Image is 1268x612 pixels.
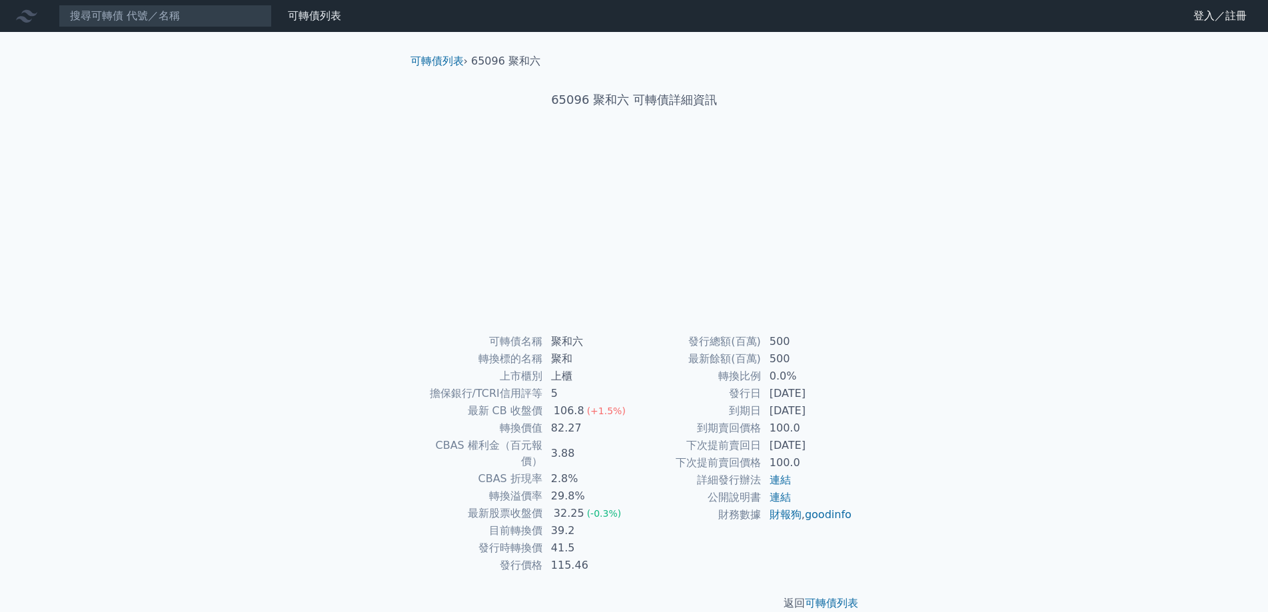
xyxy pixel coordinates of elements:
td: 轉換溢價率 [416,487,543,505]
td: [DATE] [762,437,853,454]
td: 3.88 [543,437,634,470]
td: 發行時轉換價 [416,539,543,557]
td: 500 [762,333,853,350]
td: 轉換比例 [634,368,762,385]
td: 目前轉換價 [416,522,543,539]
td: 可轉債名稱 [416,333,543,350]
td: 下次提前賣回日 [634,437,762,454]
p: 返回 [400,595,869,611]
td: 下次提前賣回價格 [634,454,762,471]
td: 500 [762,350,853,368]
td: CBAS 折現率 [416,470,543,487]
div: 32.25 [551,505,587,521]
td: 到期日 [634,402,762,420]
td: 發行日 [634,385,762,402]
a: 連結 [770,473,791,486]
td: 到期賣回價格 [634,420,762,437]
span: (+1.5%) [587,406,626,416]
a: 連結 [770,491,791,503]
h1: 65096 聚和六 可轉債詳細資訊 [400,91,869,109]
td: 轉換標的名稱 [416,350,543,368]
td: 詳細發行辦法 [634,471,762,489]
td: CBAS 權利金（百元報價） [416,437,543,470]
td: , [762,506,853,523]
td: 聚和六 [543,333,634,350]
td: 0.0% [762,368,853,385]
td: 41.5 [543,539,634,557]
a: 可轉債列表 [288,9,341,22]
td: 財務數據 [634,506,762,523]
td: 上市櫃別 [416,368,543,385]
td: 115.46 [543,557,634,574]
div: 106.8 [551,403,587,419]
td: 公開說明書 [634,489,762,506]
a: 可轉債列表 [805,597,858,609]
input: 搜尋可轉債 代號／名稱 [59,5,272,27]
a: goodinfo [805,508,852,521]
td: 5 [543,385,634,402]
td: 發行價格 [416,557,543,574]
td: [DATE] [762,385,853,402]
td: 100.0 [762,420,853,437]
td: 轉換價值 [416,420,543,437]
li: 65096 聚和六 [471,53,540,69]
td: 擔保銀行/TCRI信用評等 [416,385,543,402]
td: 39.2 [543,522,634,539]
td: [DATE] [762,402,853,420]
td: 最新餘額(百萬) [634,350,762,368]
a: 登入／註冊 [1183,5,1257,27]
td: 最新 CB 收盤價 [416,402,543,420]
a: 可轉債列表 [410,55,464,67]
td: 發行總額(百萬) [634,333,762,350]
li: › [410,53,468,69]
td: 100.0 [762,454,853,471]
td: 2.8% [543,470,634,487]
td: 上櫃 [543,368,634,385]
td: 82.27 [543,420,634,437]
td: 最新股票收盤價 [416,505,543,522]
td: 聚和 [543,350,634,368]
td: 29.8% [543,487,634,505]
a: 財報狗 [770,508,802,521]
span: (-0.3%) [587,508,622,519]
